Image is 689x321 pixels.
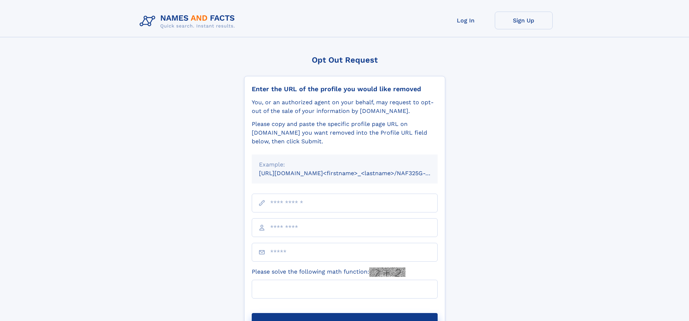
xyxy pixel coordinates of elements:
[244,55,445,64] div: Opt Out Request
[437,12,495,29] a: Log In
[495,12,553,29] a: Sign Up
[137,12,241,31] img: Logo Names and Facts
[252,267,405,277] label: Please solve the following math function:
[252,85,438,93] div: Enter the URL of the profile you would like removed
[252,120,438,146] div: Please copy and paste the specific profile page URL on [DOMAIN_NAME] you want removed into the Pr...
[259,170,451,177] small: [URL][DOMAIN_NAME]<firstname>_<lastname>/NAF325G-xxxxxxxx
[252,98,438,115] div: You, or an authorized agent on your behalf, may request to opt-out of the sale of your informatio...
[259,160,430,169] div: Example:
